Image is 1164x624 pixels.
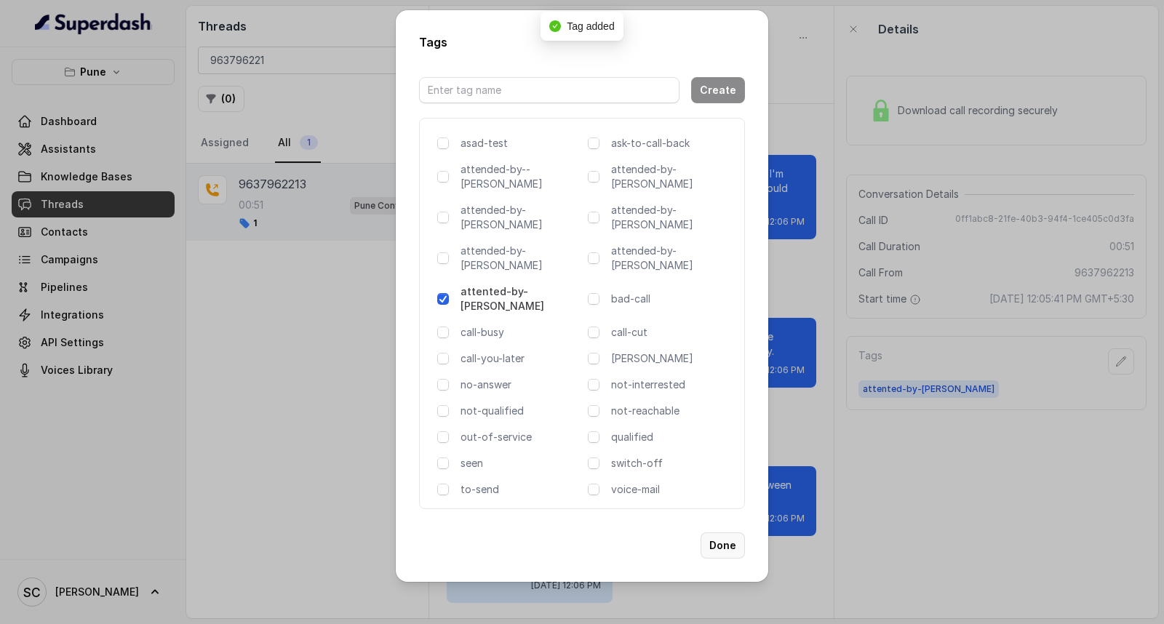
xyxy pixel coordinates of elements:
[611,325,733,340] p: call-cut
[611,456,733,471] p: switch-off
[419,77,679,103] input: Enter tag name
[611,162,733,191] p: attended-by-[PERSON_NAME]
[461,284,582,313] p: attented-by-[PERSON_NAME]
[461,377,582,392] p: no-answer
[611,404,733,418] p: not-reachable
[611,292,733,306] p: bad-call
[611,136,733,151] p: ask-to-call-back
[461,203,582,232] p: attended-by-[PERSON_NAME]
[461,404,582,418] p: not-qualified
[611,430,733,444] p: qualified
[461,430,582,444] p: out-of-service
[461,456,582,471] p: seen
[611,482,733,497] p: voice-mail
[549,20,561,32] span: check-circle
[419,33,745,51] h2: Tags
[461,244,582,273] p: attended-by-[PERSON_NAME]
[611,377,733,392] p: not-interrested
[701,532,745,559] button: Done
[461,136,576,151] p: asad-test
[461,162,582,191] p: attended-by--[PERSON_NAME]
[567,20,614,32] span: Tag added
[611,203,733,232] p: attended-by-[PERSON_NAME]
[611,244,733,273] p: attended-by-[PERSON_NAME]
[461,325,582,340] p: call-busy
[691,77,745,103] button: Create
[611,351,733,366] p: [PERSON_NAME]
[461,351,582,366] p: call-you-later
[461,482,582,497] p: to-send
